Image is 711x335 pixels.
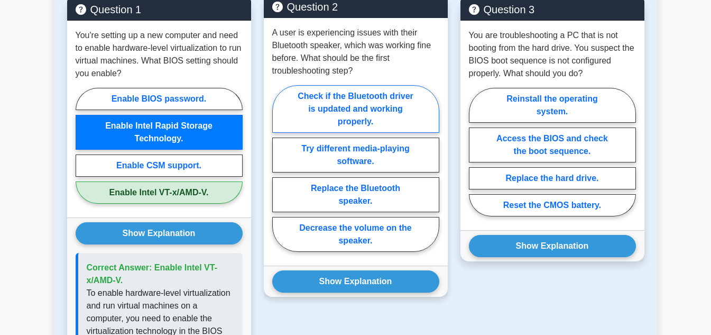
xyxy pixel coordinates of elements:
[272,1,439,13] h5: Question 2
[272,138,439,173] label: Try different media-playing software.
[469,194,636,216] label: Reset the CMOS battery.
[469,128,636,162] label: Access the BIOS and check the boot sequence.
[469,167,636,189] label: Replace the hard drive.
[469,88,636,123] label: Reinstall the operating system.
[76,222,243,245] button: Show Explanation
[76,115,243,150] label: Enable Intel Rapid Storage Technology.
[76,3,243,16] h5: Question 1
[76,88,243,110] label: Enable BIOS password.
[469,235,636,257] button: Show Explanation
[76,29,243,80] p: You're setting up a new computer and need to enable hardware-level virtualization to run virtual ...
[272,217,439,252] label: Decrease the volume on the speaker.
[272,26,439,77] p: A user is experiencing issues with their Bluetooth speaker, which was working fine before. What s...
[272,85,439,133] label: Check if the Bluetooth driver is updated and working properly.
[469,29,636,80] p: You are troubleshooting a PC that is not booting from the hard drive. You suspect the BIOS boot s...
[469,3,636,16] h5: Question 3
[272,177,439,212] label: Replace the Bluetooth speaker.
[87,263,217,285] span: Correct Answer: Enable Intel VT-x/AMD-V.
[76,155,243,177] label: Enable CSM support.
[76,182,243,204] label: Enable Intel VT-x/AMD-V.
[272,270,439,293] button: Show Explanation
